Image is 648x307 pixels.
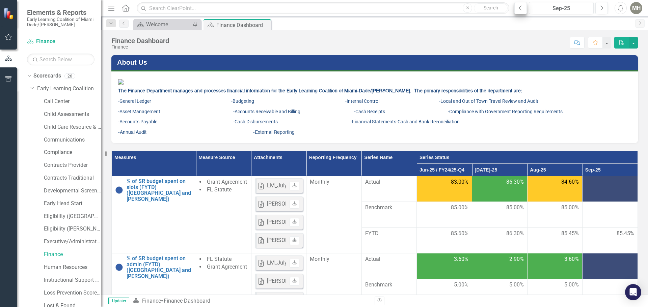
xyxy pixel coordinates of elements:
span: FL Statute [207,186,232,193]
div: Sep-25 [531,4,591,12]
span: 85.60% [451,230,468,238]
div: Welcome [146,20,191,29]
div: Finance Dashboard [216,21,269,29]
img: ClearPoint Strategy [3,8,15,20]
a: Executive/Administrative [44,238,101,246]
div: Finance [111,44,169,50]
td: Double-Click to Edit [472,279,528,305]
td: Double-Click to Edit [417,253,472,279]
td: Double-Click to Edit [527,253,583,279]
span: 86.30% [506,178,524,186]
span: Accounts Receivable and Billing - [235,109,355,114]
span: 85.45% [561,230,579,238]
td: Double-Click to Edit [527,176,583,202]
td: Double-Click to Edit [472,176,528,202]
td: Double-Click to Edit [583,202,638,227]
button: MH [630,2,642,14]
a: Call Center [44,98,101,105]
span: -Annual Audit -External Reporting [118,130,295,135]
a: Finance [27,38,94,45]
div: Monthly [310,255,358,263]
a: Communications [44,136,101,144]
span: 5.00% [454,281,468,289]
input: Search ClearPoint... [137,2,509,14]
span: Accounts Payable - [119,119,235,124]
input: Search Below... [27,54,94,65]
span: Grant Agreement [207,264,247,270]
span: -General Ledger -Budgeting -Internal Control -Local and Out of Town Travel Review and Audit [118,98,538,104]
div: Monthly [310,178,358,186]
img: No Information [115,263,123,271]
a: % of SR budget spent on slots (FYTD) ([GEOGRAPHIC_DATA] and [PERSON_NAME]) [127,178,192,202]
a: Contracts Provider [44,161,101,169]
span: Search [484,5,498,10]
a: Human Resources [44,264,101,271]
span: FL Statute [207,256,232,262]
div: [PERSON_NAME]'s Numbers Q3_Scorecard FY 24-25_ [DATE]-[DATE].xlsx [267,218,438,226]
div: LM_July-[DATE] Data Score Card FY 25-26.xlsx [267,259,378,267]
a: Eligibility ([PERSON_NAME]) [44,225,101,233]
div: [PERSON_NAME]'s Numbers Q4_Scorecard FY [DATE]-[DATE]-June.xlsx [267,277,434,285]
a: Loss Prevention Scorecard [44,289,101,297]
span: -Asset Management - [118,109,563,114]
td: Double-Click to Edit [472,202,528,227]
a: Developmental Screening Compliance [44,187,101,195]
a: Contracts Traditional [44,174,101,182]
td: Double-Click to Edit [583,253,638,279]
td: Double-Click to Edit [583,279,638,305]
img: FINANCE.png [118,79,124,85]
span: Actual [365,255,413,263]
small: Early Learning Coalition of Miami Dade/[PERSON_NAME] [27,17,94,28]
td: Double-Click to Edit [417,202,472,227]
span: Grant Agreement [207,179,247,185]
span: 85.45% [617,230,634,238]
span: 85.00% [506,204,524,212]
td: Double-Click to Edit [417,279,472,305]
span: FYTD [365,230,413,238]
a: Early Learning Coalition [37,85,101,93]
a: Scorecards [33,72,61,80]
span: Benchmark [365,204,413,212]
span: 5.00% [509,281,524,289]
strong: The Finance Department manages and processes financial information for the Early Learning Coaliti... [118,89,522,93]
a: Instructional Support Services [44,276,101,284]
td: Double-Click to Edit [527,202,583,227]
span: 5.00% [564,281,579,289]
span: Updater [108,298,129,304]
div: LM_July-[DATE] Data Score Card FY 25-26.xlsx [267,182,378,190]
span: 85.00% [561,204,579,212]
a: % of SR budget spent on admin (FYTD) ([GEOGRAPHIC_DATA] and [PERSON_NAME]) [127,255,192,279]
td: Double-Click to Edit [472,253,528,279]
span: Actual [365,178,413,186]
div: Open Intercom Messenger [625,284,641,300]
span: Cash Disbursements - [235,119,352,124]
span: 2.90% [509,255,524,263]
span: - [118,119,460,124]
td: Double-Click to Edit [251,176,306,253]
span: Elements & Reports [27,8,94,17]
a: Finance [44,251,101,258]
span: 85.00% [451,204,468,212]
div: [PERSON_NAME]'s Numbers Q4_Scorecard FY [DATE]-[DATE]-June.xlsx [267,200,434,208]
span: Financial Statements [352,119,396,124]
div: Finance Dashboard [111,37,169,44]
a: Finance [142,298,161,304]
span: -Cash and Bank Reconciliation [396,119,460,124]
a: Early Head Start [44,200,101,208]
td: Double-Click to Edit [417,176,472,202]
span: 86.30% [506,230,524,238]
td: Double-Click to Edit [583,176,638,202]
span: Benchmark [365,281,413,289]
img: No Information [115,186,123,194]
span: Cash Receipts -Compliance with Government Reporting Requirements [355,109,563,114]
a: Compliance [44,149,101,156]
span: 3.60% [564,255,579,263]
div: [PERSON_NAME]'s Numbers Q2_Scorecard FY 24-25_Oct-[DATE].xlsx [267,237,429,244]
a: Eligibility ([GEOGRAPHIC_DATA]) [44,213,101,220]
span: 3.60% [454,255,468,263]
a: Child Care Resource & Referral (CCR&R) [44,123,101,131]
a: Welcome [135,20,191,29]
span: 84.60% [561,178,579,186]
div: 26 [64,73,75,79]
